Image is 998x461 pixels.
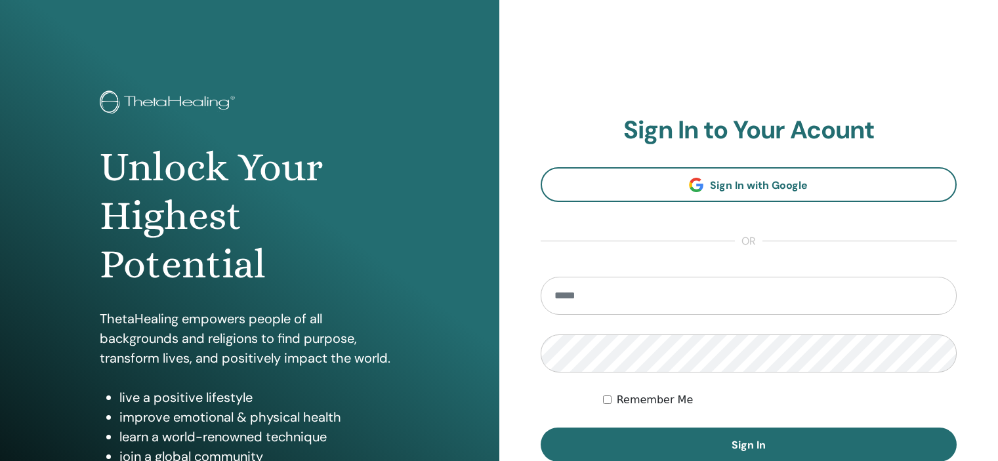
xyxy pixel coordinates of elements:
[617,392,694,408] label: Remember Me
[119,388,400,407] li: live a positive lifestyle
[710,178,808,192] span: Sign In with Google
[100,143,400,289] h1: Unlock Your Highest Potential
[603,392,957,408] div: Keep me authenticated indefinitely or until I manually logout
[735,233,762,249] span: or
[541,115,957,146] h2: Sign In to Your Acount
[541,167,957,202] a: Sign In with Google
[732,438,766,452] span: Sign In
[119,407,400,427] li: improve emotional & physical health
[119,427,400,447] li: learn a world-renowned technique
[100,309,400,368] p: ThetaHealing empowers people of all backgrounds and religions to find purpose, transform lives, a...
